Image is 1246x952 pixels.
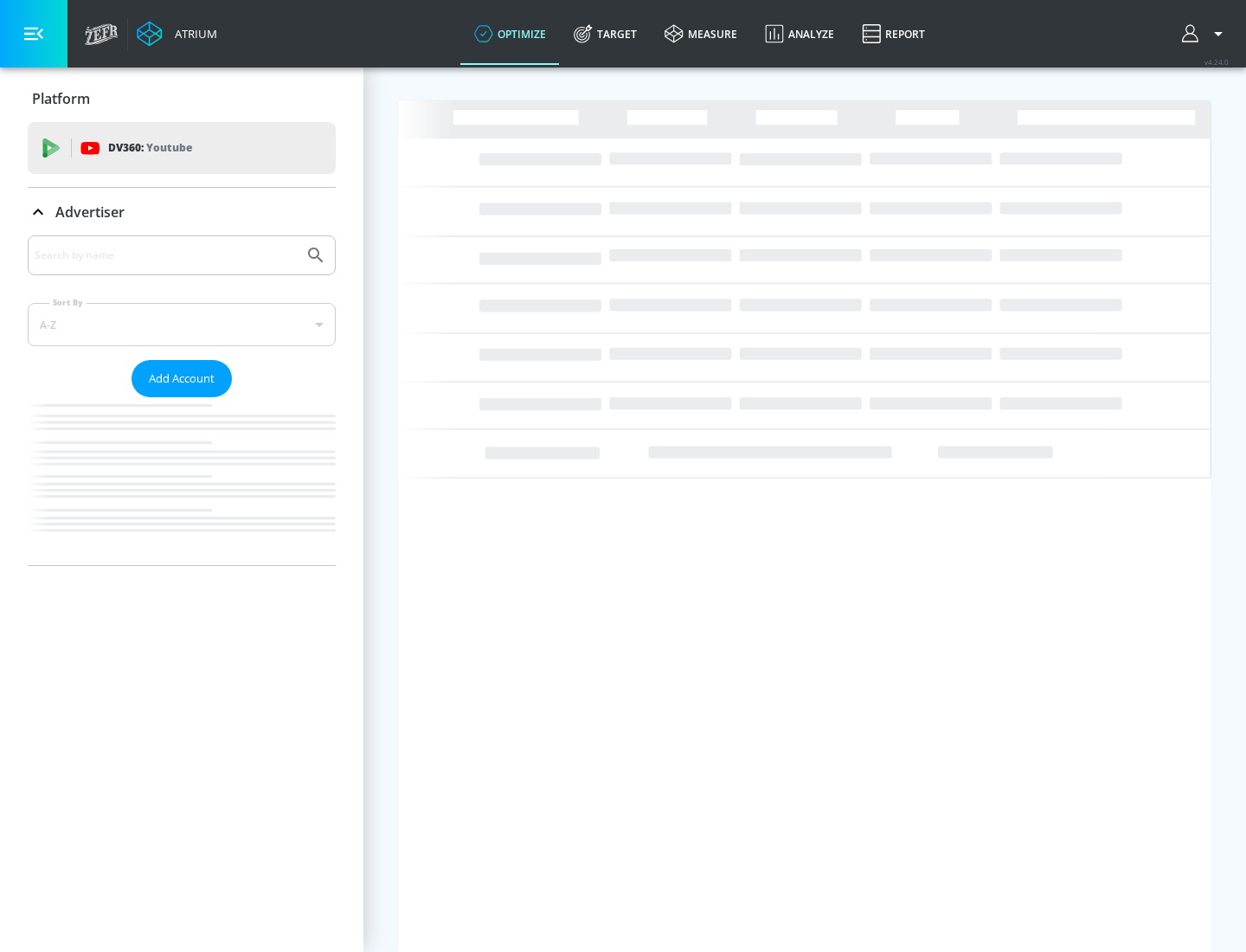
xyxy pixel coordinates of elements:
a: Target [560,3,651,65]
a: measure [651,3,751,65]
label: Sort By [49,297,87,308]
a: Report [848,3,939,65]
div: A-Z [28,303,336,346]
button: Add Account [132,360,232,397]
p: DV360: [108,138,192,158]
div: DV360: Youtube [28,122,336,174]
p: Platform [32,89,90,108]
div: Platform [28,74,336,123]
span: v 4.24.0 [1204,57,1229,67]
nav: list of Advertiser [28,397,336,565]
div: Advertiser [28,188,336,236]
a: Atrium [137,21,217,47]
div: Advertiser [28,235,336,565]
p: Youtube [146,138,192,157]
input: Search by name [35,244,297,267]
a: Analyze [751,3,848,65]
div: Atrium [168,26,217,42]
p: Advertiser [55,203,125,222]
span: Add Account [149,369,215,389]
a: optimize [460,3,560,65]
